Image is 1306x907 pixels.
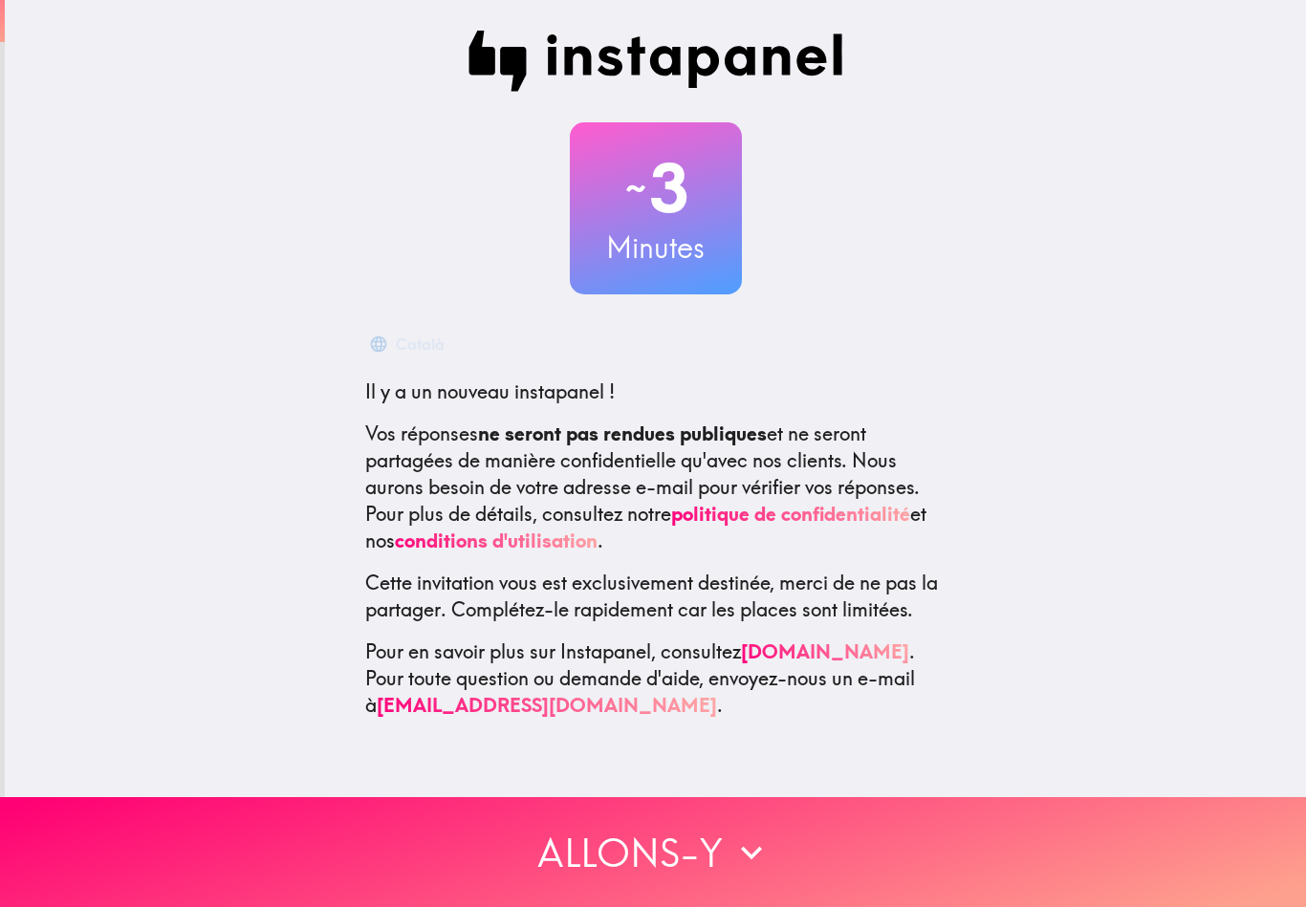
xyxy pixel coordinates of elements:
[365,570,947,623] p: Cette invitation vous est exclusivement destinée, merci de ne pas la partager. Complétez-le rapid...
[377,693,717,717] a: [EMAIL_ADDRESS][DOMAIN_NAME]
[396,331,445,357] div: Català
[478,421,767,445] b: ne seront pas rendues publiques
[570,227,742,268] h3: Minutes
[365,638,947,719] p: Pour en savoir plus sur Instapanel, consultez . Pour toute question ou demande d'aide, envoyez-no...
[365,325,452,363] button: Català
[395,529,598,552] a: conditions d'utilisation
[570,149,742,227] h2: 3
[741,639,909,663] a: [DOMAIN_NAME]
[468,31,843,92] img: Instapanel
[622,160,649,217] span: ~
[365,379,615,403] span: Il y a un nouveau instapanel !
[671,502,910,526] a: politique de confidentialité
[365,421,947,554] p: Vos réponses et ne seront partagées de manière confidentielle qu'avec nos clients. Nous aurons be...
